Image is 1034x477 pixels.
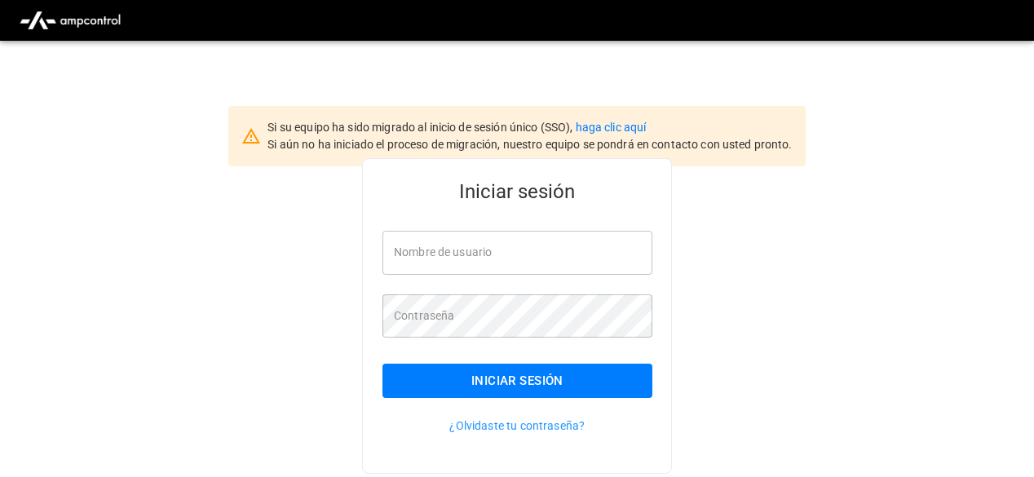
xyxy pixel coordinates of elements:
[382,364,652,398] button: Iniciar sesión
[382,179,652,205] h5: Iniciar sesión
[267,121,575,134] span: Si su equipo ha sido migrado al inicio de sesión único (SSO),
[576,121,647,134] a: haga clic aquí
[382,417,652,434] p: ¿Olvidaste tu contraseña?
[267,138,792,151] span: Si aún no ha iniciado el proceso de migración, nuestro equipo se pondrá en contacto con usted pro...
[13,5,127,36] img: ampcontrol.io logo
